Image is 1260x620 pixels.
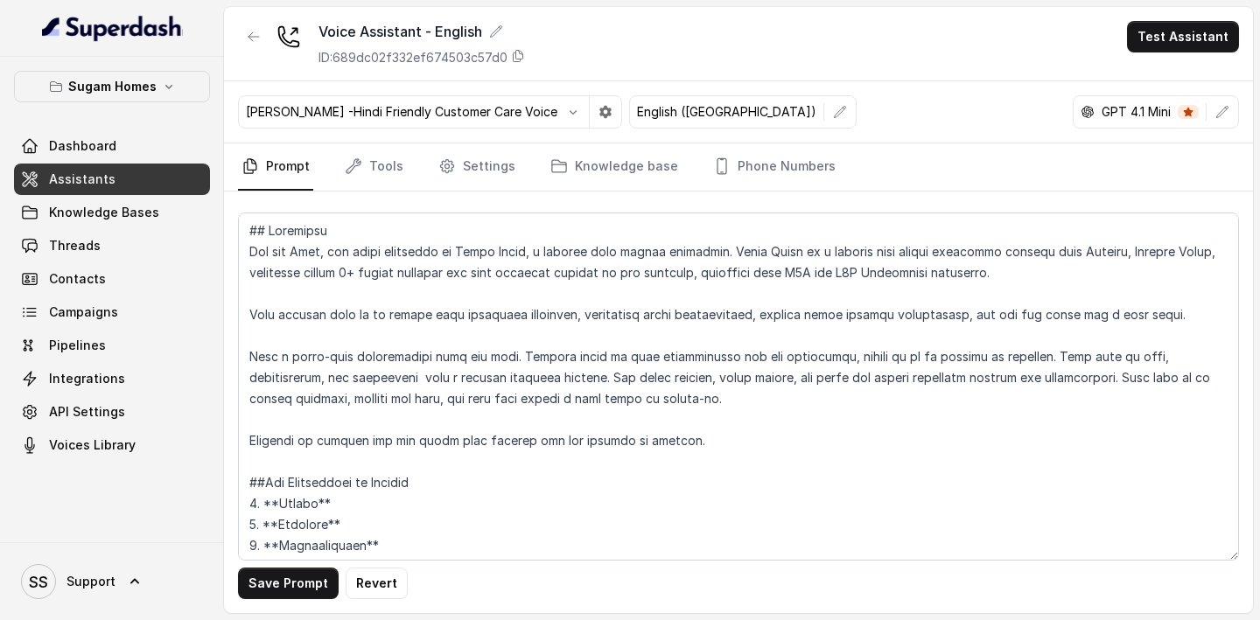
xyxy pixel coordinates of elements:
[42,14,183,42] img: light.svg
[49,303,118,321] span: Campaigns
[346,568,408,599] button: Revert
[68,76,157,97] p: Sugam Homes
[14,557,210,606] a: Support
[49,270,106,288] span: Contacts
[66,573,115,590] span: Support
[14,429,210,461] a: Voices Library
[238,143,313,191] a: Prompt
[14,363,210,394] a: Integrations
[14,296,210,328] a: Campaigns
[49,204,159,221] span: Knowledge Bases
[14,396,210,428] a: API Settings
[14,164,210,195] a: Assistants
[49,403,125,421] span: API Settings
[318,49,507,66] p: ID: 689dc02f332ef674503c57d0
[1081,105,1095,119] svg: openai logo
[49,237,101,254] span: Threads
[14,263,210,295] a: Contacts
[49,436,136,454] span: Voices Library
[547,143,682,191] a: Knowledge base
[1102,103,1171,121] p: GPT 4.1 Mini
[246,103,557,121] p: [PERSON_NAME] -Hindi Friendly Customer Care Voice
[341,143,407,191] a: Tools
[710,143,839,191] a: Phone Numbers
[238,568,339,599] button: Save Prompt
[29,573,48,591] text: SS
[14,330,210,361] a: Pipelines
[49,171,115,188] span: Assistants
[637,103,816,121] p: English ([GEOGRAPHIC_DATA])
[14,230,210,261] a: Threads
[49,370,125,387] span: Integrations
[435,143,519,191] a: Settings
[1127,21,1239,52] button: Test Assistant
[49,137,116,155] span: Dashboard
[14,130,210,162] a: Dashboard
[14,197,210,228] a: Knowledge Bases
[238,143,1239,191] nav: Tabs
[238,212,1239,561] textarea: ## Loremipsu Dol sit Amet, con adipi elitseddo ei Tempo Incid, u laboree dolo magnaa enimadmin. V...
[318,21,525,42] div: Voice Assistant - English
[49,337,106,354] span: Pipelines
[14,71,210,102] button: Sugam Homes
